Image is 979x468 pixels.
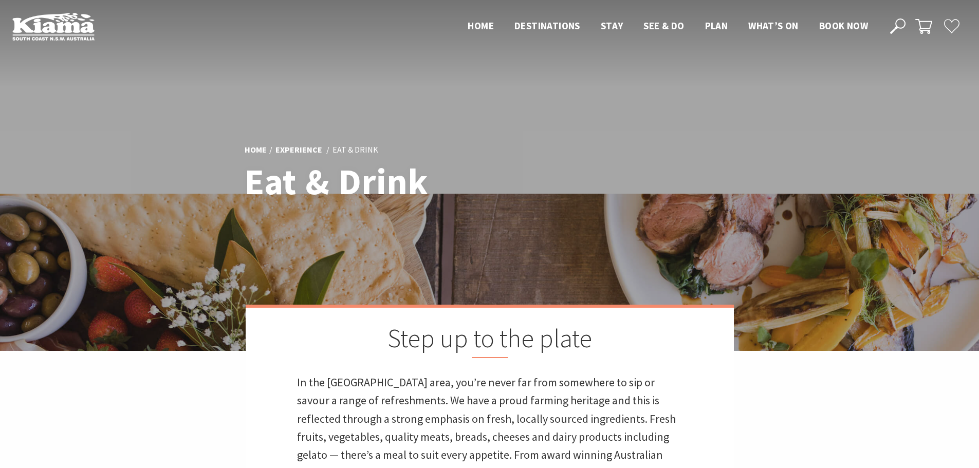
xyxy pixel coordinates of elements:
[601,20,623,32] span: Stay
[819,20,868,32] span: Book now
[468,20,494,32] span: Home
[705,20,728,32] span: Plan
[297,323,682,358] h2: Step up to the plate
[748,20,799,32] span: What’s On
[275,144,322,156] a: Experience
[12,12,95,41] img: Kiama Logo
[245,162,535,201] h1: Eat & Drink
[457,18,878,35] nav: Main Menu
[643,20,684,32] span: See & Do
[333,143,378,157] li: Eat & Drink
[514,20,580,32] span: Destinations
[245,144,267,156] a: Home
